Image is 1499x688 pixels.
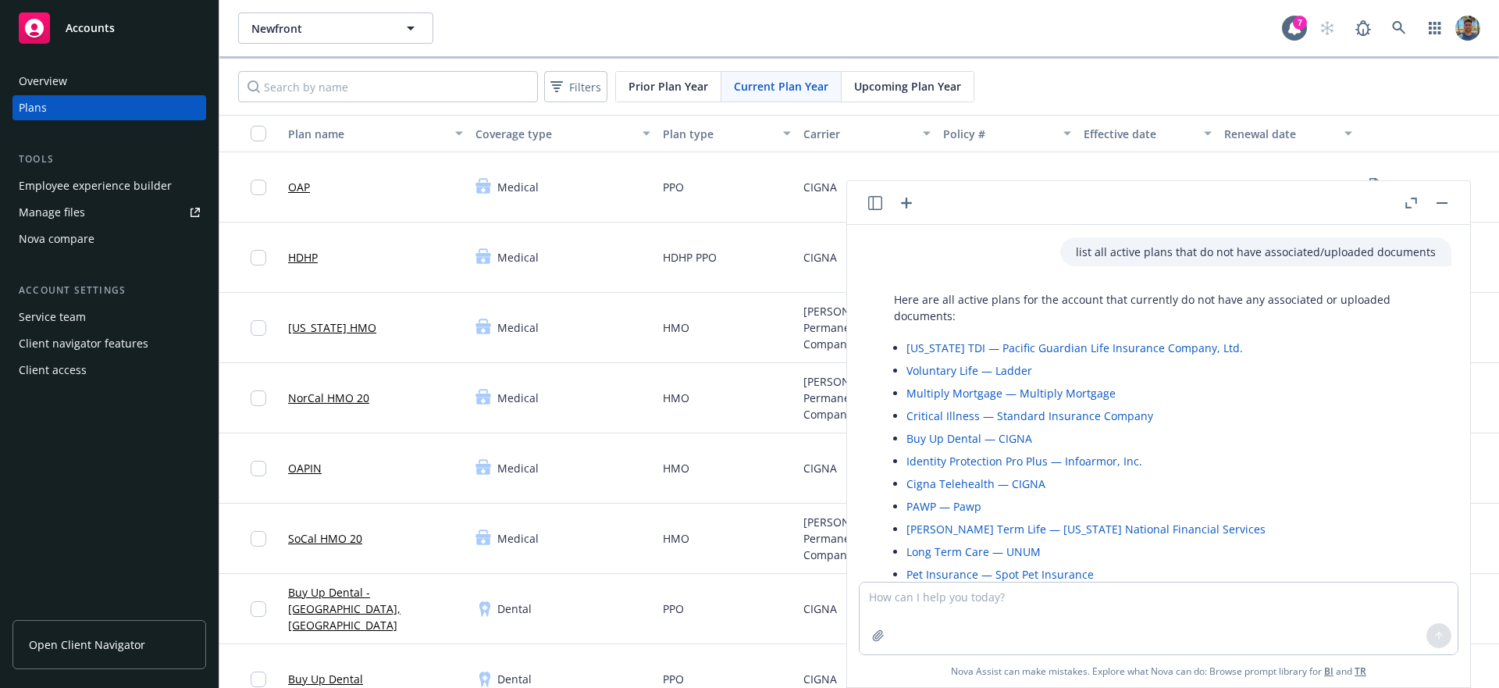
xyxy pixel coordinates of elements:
[475,126,633,142] div: Coverage type
[12,152,206,167] div: Tools
[251,20,386,37] span: Newfront
[894,291,1436,324] p: Here are all active plans for the account that currently do not have any associated or uploaded d...
[238,12,433,44] button: Newfront
[854,78,961,94] span: Upcoming Plan Year
[12,283,206,298] div: Account settings
[663,249,717,266] span: HDHP PPO
[66,22,115,34] span: Accounts
[1224,179,1259,195] span: [DATE]
[1077,115,1218,152] button: Effective date
[1084,126,1195,142] div: Effective date
[663,460,689,476] span: HMO
[469,115,657,152] button: Coverage type
[906,476,1045,491] a: Cigna Telehealth — CIGNA
[803,514,931,563] span: [PERSON_NAME] Permanente Insurance Company
[497,530,539,547] span: Medical
[497,390,539,406] span: Medical
[288,126,446,142] div: Plan name
[12,305,206,330] a: Service team
[12,69,206,94] a: Overview
[29,636,145,653] span: Open Client Navigator
[497,460,539,476] span: Medical
[251,320,266,336] input: Toggle Row Selected
[906,522,1266,536] a: [PERSON_NAME] Term Life — [US_STATE] National Financial Services
[288,530,362,547] a: SoCal HMO 20
[1348,12,1379,44] a: Report a Bug
[544,71,607,102] button: Filters
[288,319,376,336] a: [US_STATE] HMO
[1324,665,1333,678] a: BI
[1355,665,1366,678] a: TR
[628,78,708,94] span: Prior Plan Year
[12,95,206,120] a: Plans
[251,250,266,266] input: Toggle Row Selected
[943,179,981,195] span: 637370
[803,303,931,352] span: [PERSON_NAME] Permanente Insurance Company
[251,180,266,195] input: Toggle Row Selected
[803,601,837,617] span: CIGNA
[906,408,1153,423] a: Critical Illness — Standard Insurance Company
[1076,244,1436,260] p: list all active plans that do not have associated/uploaded documents
[937,115,1077,152] button: Policy #
[19,226,94,251] div: Nova compare
[906,454,1142,469] a: Identity Protection Pro Plus — Infoarmor, Inc.
[803,126,914,142] div: Carrier
[803,671,837,687] span: CIGNA
[663,126,774,142] div: Plan type
[251,601,266,617] input: Toggle Row Selected
[288,179,310,195] a: OAP
[12,331,206,356] a: Client navigator features
[12,6,206,50] a: Accounts
[906,386,1116,401] a: Multiply Mortgage — Multiply Mortgage
[19,200,85,225] div: Manage files
[943,126,1054,142] div: Policy #
[1365,175,1390,200] a: View Plan Documents
[251,390,266,406] input: Toggle Row Selected
[12,226,206,251] a: Nova compare
[288,584,463,633] a: Buy Up Dental - [GEOGRAPHIC_DATA], [GEOGRAPHIC_DATA]
[1383,12,1415,44] a: Search
[19,358,87,383] div: Client access
[19,305,86,330] div: Service team
[803,249,837,266] span: CIGNA
[663,671,684,687] span: PPO
[288,460,322,476] a: OAPIN
[1218,115,1358,152] button: Renewal date
[734,78,828,94] span: Current Plan Year
[803,373,931,422] span: [PERSON_NAME] Permanente Insurance Company
[12,200,206,225] a: Manage files
[906,431,1032,446] a: Buy Up Dental — CIGNA
[497,319,539,336] span: Medical
[663,601,684,617] span: PPO
[663,179,684,195] span: PPO
[19,331,148,356] div: Client navigator features
[569,79,601,95] span: Filters
[906,363,1032,378] a: Voluntary Life — Ladder
[1404,175,1429,200] a: Upload Plan Documents
[497,601,532,617] span: Dental
[906,499,981,514] a: PAWP — Pawp
[288,249,318,266] a: HDHP
[288,390,369,406] a: NorCal HMO 20
[1312,12,1343,44] a: Start snowing
[803,179,837,195] span: CIGNA
[1455,16,1480,41] img: photo
[19,95,47,120] div: Plans
[288,671,363,687] a: Buy Up Dental
[251,461,266,476] input: Toggle Row Selected
[1084,179,1119,195] span: [DATE]
[906,340,1243,355] a: [US_STATE] TDI — Pacific Guardian Life Insurance Company, Ltd.
[238,71,538,102] input: Search by name
[663,390,689,406] span: HMO
[906,567,1094,582] a: Pet Insurance — Spot Pet Insurance
[1224,126,1335,142] div: Renewal date
[19,69,67,94] div: Overview
[12,358,206,383] a: Client access
[951,655,1366,687] span: Nova Assist can make mistakes. Explore what Nova can do: Browse prompt library for and
[12,173,206,198] a: Employee experience builder
[497,179,539,195] span: Medical
[803,460,837,476] span: CIGNA
[663,319,689,336] span: HMO
[251,126,266,141] input: Select all
[797,115,938,152] button: Carrier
